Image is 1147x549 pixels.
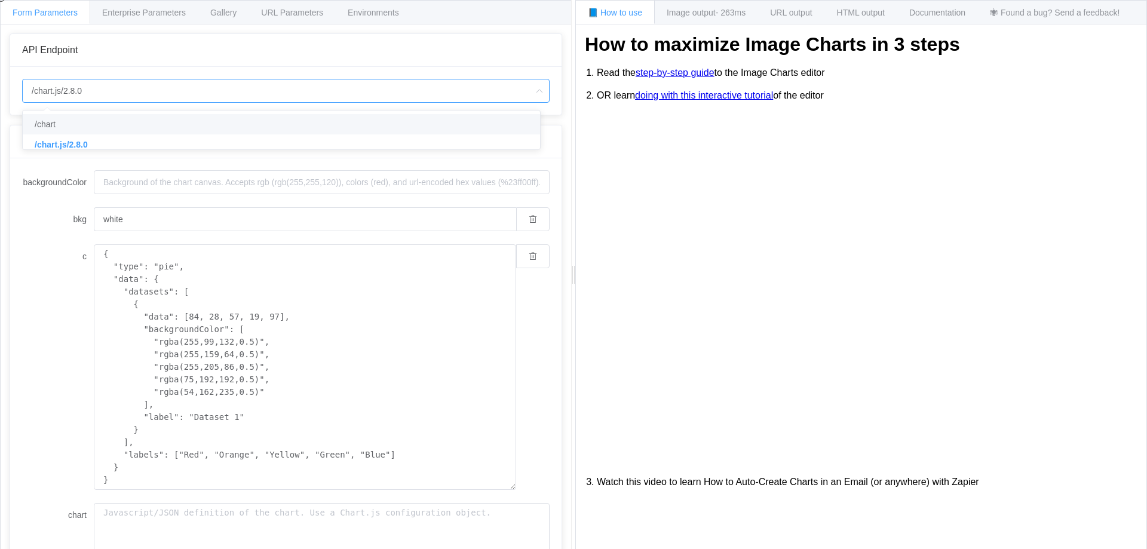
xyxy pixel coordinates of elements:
[909,8,965,17] span: Documentation
[597,84,1137,107] li: OR learn of the editor
[585,33,1137,56] h1: How to maximize Image Charts in 3 steps
[22,79,550,103] input: Select
[210,8,237,17] span: Gallery
[102,8,186,17] span: Enterprise Parameters
[94,170,550,194] input: Background of the chart canvas. Accepts rgb (rgb(255,255,120)), colors (red), and url-encoded hex...
[597,471,1137,493] li: Watch this video to learn How to Auto-Create Charts in an Email (or anywhere) with Zapier
[22,207,94,231] label: bkg
[22,170,94,194] label: backgroundColor
[635,90,773,101] a: doing with this interactive tutorial
[22,503,94,527] label: chart
[22,244,94,268] label: c
[22,45,78,55] span: API Endpoint
[716,8,746,17] span: - 263ms
[588,8,642,17] span: 📘 How to use
[990,8,1120,17] span: 🕷 Found a bug? Send a feedback!
[94,207,516,231] input: Background of the chart canvas. Accepts rgb (rgb(255,255,120)), colors (red), and url-encoded hex...
[35,119,56,129] span: /chart
[13,8,78,17] span: Form Parameters
[597,62,1137,84] li: Read the to the Image Charts editor
[770,8,812,17] span: URL output
[636,68,714,78] a: step-by-step guide
[35,140,88,149] span: /chart.js/2.8.0
[667,8,746,17] span: Image output
[261,8,323,17] span: URL Parameters
[837,8,885,17] span: HTML output
[348,8,399,17] span: Environments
